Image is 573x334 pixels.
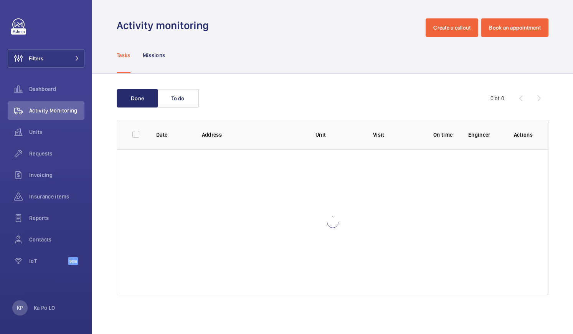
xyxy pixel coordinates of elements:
[29,171,84,179] span: Invoicing
[157,89,199,107] button: To do
[29,55,43,62] span: Filters
[29,128,84,136] span: Units
[117,89,158,107] button: Done
[202,131,303,139] p: Address
[117,18,213,33] h1: Activity monitoring
[29,257,68,265] span: IoT
[373,131,418,139] p: Visit
[468,131,502,139] p: Engineer
[8,49,84,68] button: Filters
[29,107,84,114] span: Activity Monitoring
[17,304,23,312] p: KP
[29,193,84,200] span: Insurance items
[29,150,84,157] span: Requests
[426,18,478,37] button: Create a callout
[490,94,504,102] div: 0 of 0
[29,85,84,93] span: Dashboard
[143,51,165,59] p: Missions
[315,131,361,139] p: Unit
[68,257,78,265] span: Beta
[29,214,84,222] span: Reports
[29,236,84,243] span: Contacts
[34,304,55,312] p: Ka Po LO
[481,18,548,37] button: Book an appointment
[430,131,456,139] p: On time
[156,131,190,139] p: Date
[514,131,533,139] p: Actions
[117,51,130,59] p: Tasks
